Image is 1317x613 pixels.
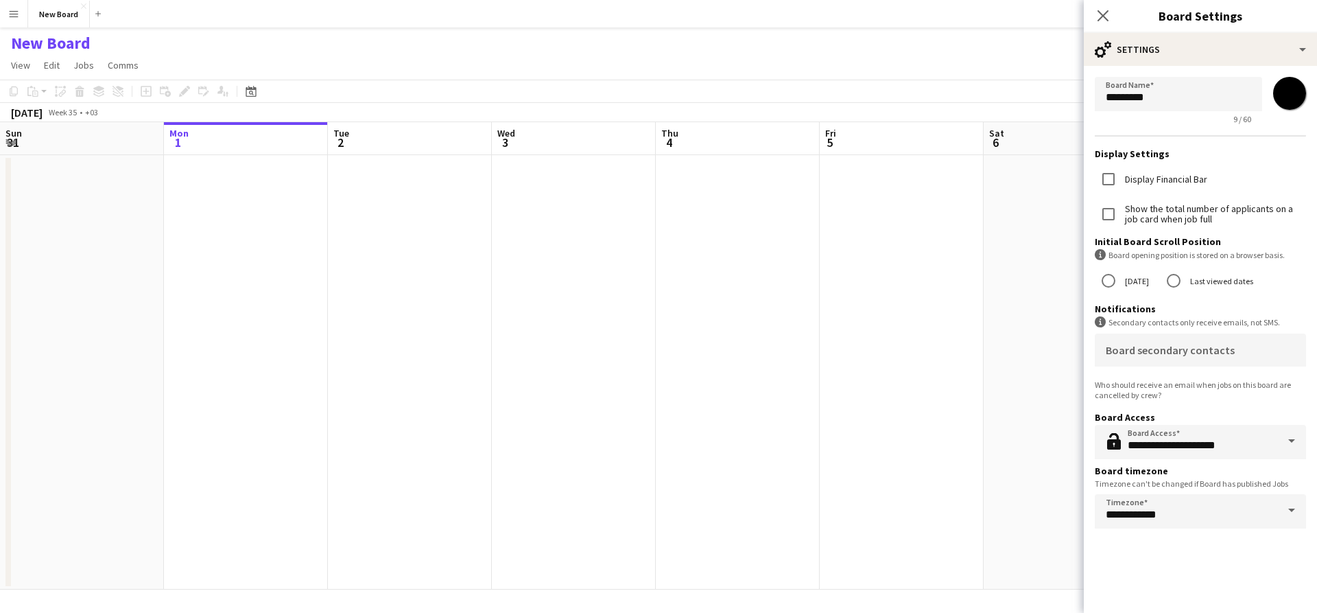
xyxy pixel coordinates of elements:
span: 9 / 60 [1222,114,1262,124]
h3: Notifications [1095,303,1306,315]
h3: Display Settings [1095,148,1306,160]
span: Week 35 [45,107,80,117]
div: Timezone can't be changed if Board has published Jobs [1095,478,1306,489]
span: Fri [825,127,836,139]
div: Who should receive an email when jobs on this board are cancelled by crew? [1095,380,1306,400]
span: 5 [823,135,836,150]
div: Board opening position is stored on a browser basis. [1095,249,1306,261]
span: 3 [495,135,515,150]
div: +03 [85,107,98,117]
label: Display Financial Bar [1122,174,1207,185]
mat-label: Board secondary contacts [1106,343,1235,357]
span: Comms [108,59,139,71]
span: Sat [989,127,1004,139]
h3: Initial Board Scroll Position [1095,235,1306,248]
span: View [11,59,30,71]
div: [DATE] [11,106,43,119]
span: 6 [987,135,1004,150]
div: Secondary contacts only receive emails, not SMS. [1095,316,1306,328]
a: Comms [102,56,144,74]
span: Thu [661,127,678,139]
span: 4 [659,135,678,150]
span: Edit [44,59,60,71]
span: Sun [5,127,22,139]
span: Mon [169,127,189,139]
h3: Board Settings [1084,7,1317,25]
h3: Board timezone [1095,465,1306,477]
span: 31 [3,135,22,150]
span: Wed [497,127,515,139]
span: 1 [167,135,189,150]
h3: Board Access [1095,411,1306,424]
label: [DATE] [1122,270,1149,292]
div: Settings [1084,33,1317,66]
span: Jobs [73,59,94,71]
label: Last viewed dates [1187,270,1253,292]
a: View [5,56,36,74]
button: New Board [28,1,90,27]
span: Tue [333,127,349,139]
span: 2 [331,135,349,150]
a: Edit [38,56,65,74]
h1: New Board [11,33,91,54]
label: Show the total number of applicants on a job card when job full [1122,204,1306,224]
a: Jobs [68,56,99,74]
